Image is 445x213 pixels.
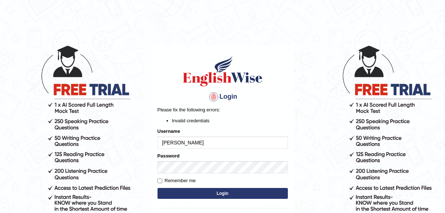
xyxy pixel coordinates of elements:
[158,91,288,103] h4: Login
[172,117,288,124] li: Invalid credentials
[158,179,162,183] input: Remember me
[158,128,180,135] label: Username
[158,152,180,159] label: Password
[158,106,288,113] p: Please fix the following errors:
[158,188,288,199] button: Login
[158,177,196,184] label: Remember me
[181,55,264,87] img: Logo of English Wise sign in for intelligent practice with AI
